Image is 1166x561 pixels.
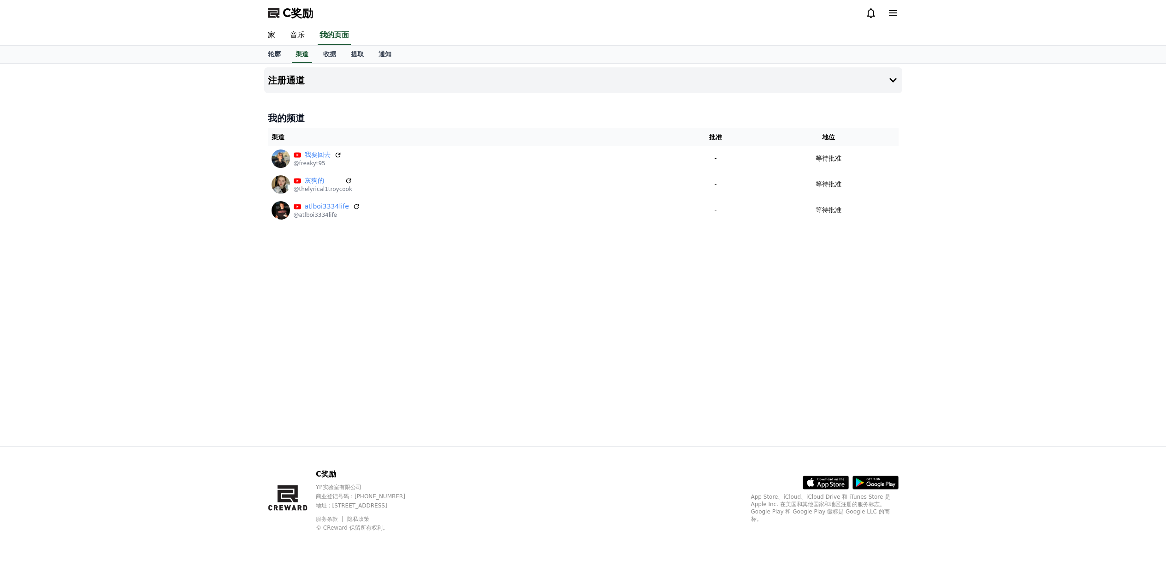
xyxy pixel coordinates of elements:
[316,493,405,500] font: 商业登记号码：[PHONE_NUMBER]
[320,30,349,39] font: 我的页面
[316,516,338,522] font: 服务条款
[316,484,361,490] font: YP实验室有限公司
[294,160,326,167] font: @freakyt95
[294,186,352,192] font: @thelyrical1troycook
[751,494,891,522] font: App Store、iCloud、iCloud Drive 和 iTunes Store 是 Apple Inc. 在美国和其他国家和地区注册的服务标志。Google Play 和 Google...
[822,133,835,141] font: 地位
[305,177,324,184] font: 灰狗的
[268,6,313,20] a: C奖励
[316,525,388,531] font: © CReward 保留所有权利。
[816,206,841,214] font: 等待批准
[292,46,312,63] a: 渠道
[709,133,722,141] font: 批准
[371,46,399,63] a: 通知
[714,206,716,214] font: -
[260,46,288,63] a: 轮廓
[268,30,275,39] font: 家
[272,175,290,194] img: 灰狗的
[305,203,349,210] font: atlboi3334life
[316,502,387,509] font: 地址 : [STREET_ADDRESS]
[272,133,284,141] font: 渠道
[343,46,371,63] a: 提取
[323,50,336,58] font: 收据
[816,180,841,188] font: 等待批准
[816,155,841,162] font: 等待批准
[351,50,364,58] font: 提取
[305,150,331,160] a: 我要回去
[260,26,283,45] a: 家
[294,212,337,218] font: @atlboi3334life
[318,26,351,45] a: 我的页面
[714,180,716,188] font: -
[268,50,281,58] font: 轮廓
[305,151,331,158] font: 我要回去
[272,149,290,168] img: 我要回去
[379,50,391,58] font: 通知
[283,26,312,45] a: 音乐
[316,516,345,522] a: 服务条款
[296,50,308,58] font: 渠道
[272,201,290,220] img: atlboi3334life
[714,155,716,162] font: -
[264,67,902,93] button: 注册通道
[347,516,369,522] a: 隐私政策
[283,6,313,19] font: C奖励
[290,30,305,39] font: 音乐
[305,176,341,185] a: 灰狗的
[316,470,336,478] font: C奖励
[305,202,349,211] a: atlboi3334life
[268,113,305,124] font: 我的频道
[316,46,343,63] a: 收据
[268,75,305,86] font: 注册通道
